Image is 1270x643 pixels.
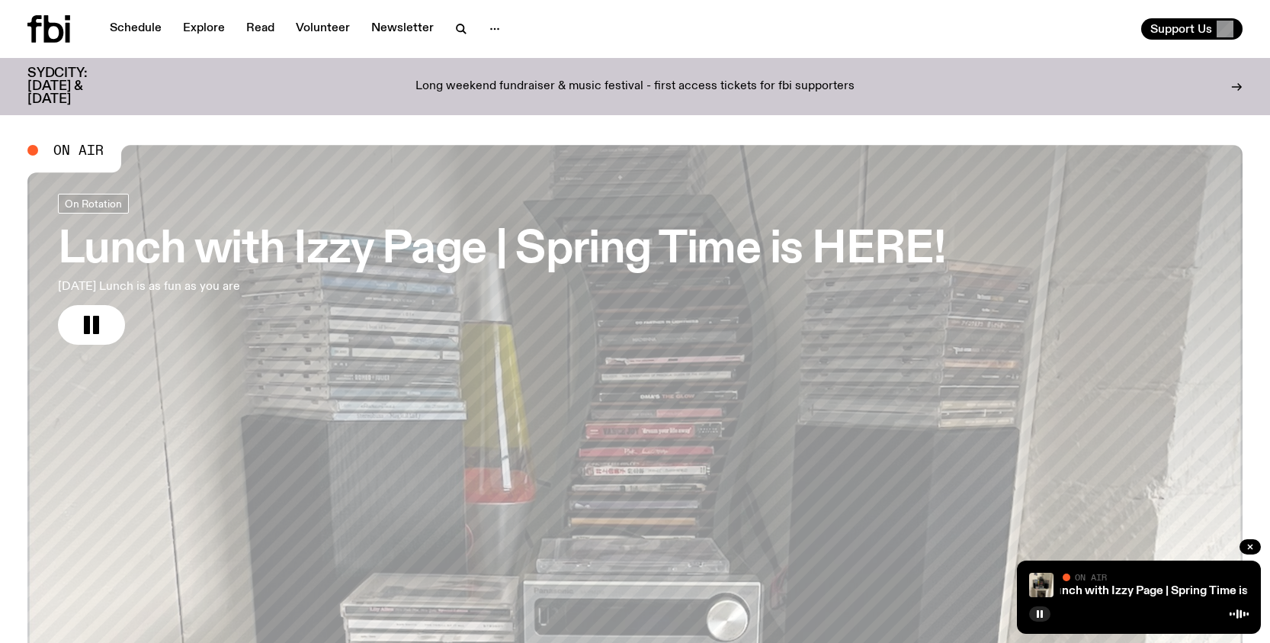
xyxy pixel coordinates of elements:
[65,198,122,209] span: On Rotation
[237,18,284,40] a: Read
[58,194,129,214] a: On Rotation
[58,278,448,296] p: [DATE] Lunch is as fun as you are
[101,18,171,40] a: Schedule
[362,18,443,40] a: Newsletter
[415,80,855,94] p: Long weekend fundraiser & music festival - first access tickets for fbi supporters
[1141,18,1243,40] button: Support Us
[287,18,359,40] a: Volunteer
[174,18,234,40] a: Explore
[58,194,945,345] a: Lunch with Izzy Page | Spring Time is HERE![DATE] Lunch is as fun as you are
[1150,22,1212,36] span: Support Us
[53,143,104,157] span: On Air
[58,229,945,272] h3: Lunch with Izzy Page | Spring Time is HERE!
[27,67,125,106] h3: SYDCITY: [DATE] & [DATE]
[1075,572,1107,582] span: On Air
